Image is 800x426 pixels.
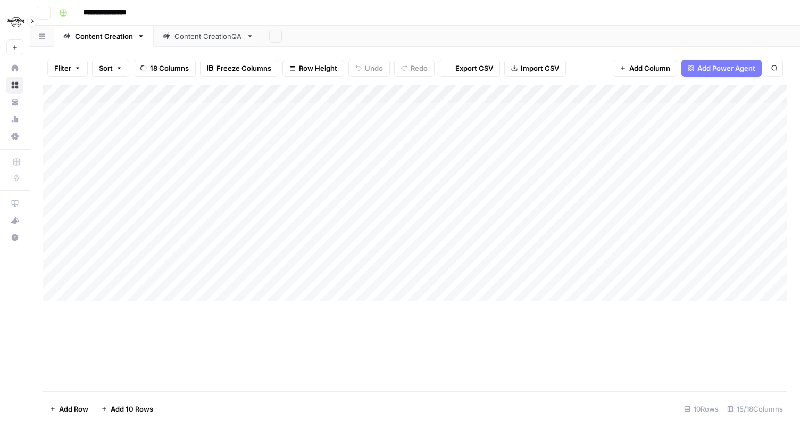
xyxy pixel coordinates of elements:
[521,63,559,73] span: Import CSV
[394,60,435,77] button: Redo
[6,212,23,229] button: What's new?
[54,63,71,73] span: Filter
[299,63,337,73] span: Row Height
[6,94,23,111] a: Your Data
[455,63,493,73] span: Export CSV
[47,60,88,77] button: Filter
[6,9,23,35] button: Workspace: Hard Rock Digital
[613,60,677,77] button: Add Column
[411,63,428,73] span: Redo
[681,60,762,77] button: Add Power Agent
[6,229,23,246] button: Help + Support
[75,31,133,42] div: Content Creation
[6,128,23,145] a: Settings
[216,63,271,73] span: Freeze Columns
[6,60,23,77] a: Home
[504,60,566,77] button: Import CSV
[348,60,390,77] button: Undo
[59,404,88,414] span: Add Row
[200,60,278,77] button: Freeze Columns
[365,63,383,73] span: Undo
[6,77,23,94] a: Browse
[697,63,755,73] span: Add Power Agent
[174,31,242,42] div: Content CreationQA
[723,400,787,417] div: 15/18 Columns
[6,111,23,128] a: Usage
[150,63,189,73] span: 18 Columns
[99,63,113,73] span: Sort
[54,26,154,47] a: Content Creation
[154,26,263,47] a: Content CreationQA
[6,12,26,31] img: Hard Rock Digital Logo
[95,400,160,417] button: Add 10 Rows
[6,195,23,212] a: AirOps Academy
[7,212,23,228] div: What's new?
[134,60,196,77] button: 18 Columns
[439,60,500,77] button: Export CSV
[92,60,129,77] button: Sort
[282,60,344,77] button: Row Height
[680,400,723,417] div: 10 Rows
[111,404,153,414] span: Add 10 Rows
[43,400,95,417] button: Add Row
[629,63,670,73] span: Add Column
